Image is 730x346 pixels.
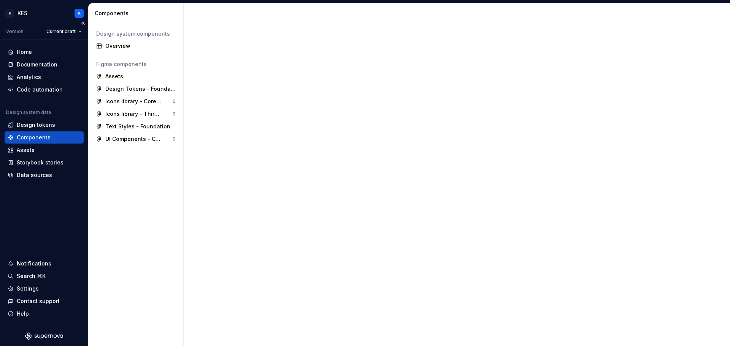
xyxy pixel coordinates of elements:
button: Help [5,308,84,320]
div: Storybook stories [17,159,63,166]
div: Design system components [96,30,176,38]
div: Contact support [17,297,60,305]
a: Documentation [5,58,84,71]
div: Icons library - Core Icons [105,98,162,105]
div: Analytics [17,73,41,81]
div: 0 [173,136,176,142]
a: Text Styles - Foundation [93,120,179,133]
a: Storybook stories [5,156,84,169]
div: KES [17,9,27,17]
a: Design tokens [5,119,84,131]
a: Settings [5,283,84,295]
div: Icons library - Third Party Icons [105,110,162,118]
a: Icons library - Core Icons0 [93,95,179,107]
a: Home [5,46,84,58]
div: Home [17,48,32,56]
div: Settings [17,285,39,292]
div: K [5,9,14,18]
div: Version [6,28,24,35]
a: Analytics [5,71,84,83]
div: 0 [173,98,176,104]
button: KKESA [2,5,87,21]
svg: Supernova Logo [25,332,63,340]
button: Notifications [5,258,84,270]
div: Design tokens [17,121,55,129]
div: Components [17,134,51,141]
a: Data sources [5,169,84,181]
div: A [78,10,81,16]
span: Current draft [46,28,76,35]
div: UI Components - Core [105,135,162,143]
a: Code automation [5,84,84,96]
div: 0 [173,111,176,117]
div: Help [17,310,29,318]
a: Assets [93,70,179,82]
div: Figma components [96,60,176,68]
div: Code automation [17,86,63,93]
div: Assets [105,73,123,80]
button: Search ⌘K [5,270,84,282]
div: Assets [17,146,35,154]
div: Text Styles - Foundation [105,123,170,130]
div: Overview [105,42,176,50]
a: UI Components - Core0 [93,133,179,145]
a: Assets [5,144,84,156]
a: Design Tokens - Foundation [93,83,179,95]
div: Design system data [6,109,51,115]
a: Components [5,131,84,144]
div: Search ⌘K [17,272,46,280]
div: Documentation [17,61,57,68]
div: Notifications [17,260,51,267]
div: Design Tokens - Foundation [105,85,176,93]
button: Collapse sidebar [78,18,88,28]
a: Overview [93,40,179,52]
a: Icons library - Third Party Icons0 [93,108,179,120]
button: Current draft [43,26,85,37]
div: Data sources [17,171,52,179]
button: Contact support [5,295,84,307]
div: Components [95,9,180,17]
